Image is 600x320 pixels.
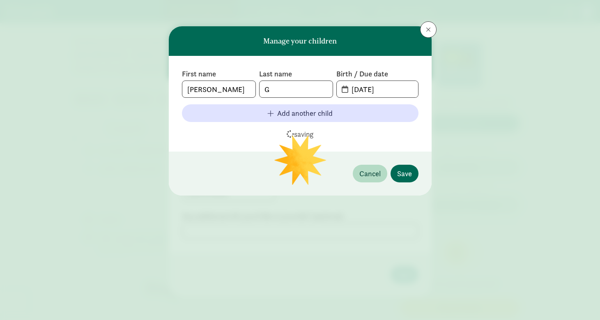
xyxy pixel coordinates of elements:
h6: Manage your children [263,37,337,45]
label: Birth / Due date [336,69,418,79]
label: Last name [259,69,333,79]
input: MM-DD-YYYY [347,81,418,97]
span: Add another child [277,108,333,119]
span: Cancel [359,168,381,179]
div: saving [287,129,313,138]
label: First name [182,69,256,79]
button: Add another child [182,104,418,122]
button: Cancel [353,165,387,182]
span: Save [397,168,412,179]
button: Save [391,165,418,182]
